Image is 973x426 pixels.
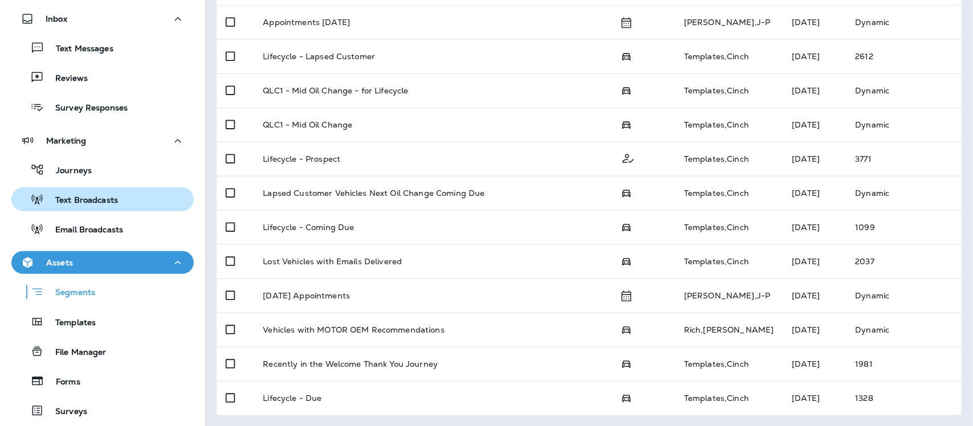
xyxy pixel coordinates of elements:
td: [PERSON_NAME] , J-P [675,5,783,39]
td: Templates , Cinch [675,39,783,73]
td: [DATE] [783,278,846,313]
button: Assets [11,251,194,274]
td: Rich , [PERSON_NAME] [675,313,783,347]
td: 2612 [846,39,962,73]
td: 3771 [846,142,962,176]
button: Templates [11,310,194,334]
p: Recently in the Welcome Thank You Journey [263,359,438,368]
span: Schedule [621,290,632,300]
td: Dynamic [846,5,962,39]
button: Inbox [11,7,194,30]
td: Templates , Cinch [675,210,783,244]
p: Lapsed Customer Vehicles Next Oil Change Coming Due [263,189,485,198]
p: Text Messages [44,44,113,55]
span: Possession [621,324,632,334]
p: Journeys [44,166,92,177]
p: Lifecycle - Lapsed Customer [263,52,375,61]
td: [DATE] [783,210,846,244]
td: [DATE] [783,244,846,278]
td: Templates , Cinch [675,176,783,210]
button: Email Broadcasts [11,217,194,241]
button: Marketing [11,129,194,152]
td: 1328 [846,381,962,415]
p: Surveys [44,407,87,417]
p: Lifecycle - Due [263,394,321,403]
td: [DATE] [783,39,846,73]
td: [DATE] [783,347,846,381]
p: QLC1 - Mid Oil Change - for Lifecycle [263,86,408,95]
td: Templates , Cinch [675,381,783,415]
td: 2037 [846,244,962,278]
td: [DATE] [783,176,846,210]
span: Possession [621,51,632,61]
td: Templates , Cinch [675,244,783,278]
p: Reviews [44,73,88,84]
span: Possession [621,222,632,232]
p: Text Broadcasts [44,195,118,206]
td: 1981 [846,347,962,381]
p: Marketing [46,136,86,145]
td: Dynamic [846,278,962,313]
td: Templates , Cinch [675,73,783,108]
button: Text Messages [11,36,194,60]
td: Dynamic [846,313,962,347]
p: Vehicles with MOTOR OEM Recommendations [263,325,444,334]
td: [DATE] [783,5,846,39]
p: QLC1 - Mid Oil Change [263,120,352,129]
span: Schedule [621,17,632,27]
p: Templates [44,318,96,329]
td: Dynamic [846,108,962,142]
td: Templates , Cinch [675,142,783,176]
td: [PERSON_NAME] , J-P [675,278,783,313]
td: 1099 [846,210,962,244]
td: [DATE] [783,108,846,142]
p: Forms [44,377,80,388]
span: Customer Only [621,153,636,163]
p: Lifecycle - Prospect [263,154,340,163]
p: Inbox [46,14,67,23]
button: Reviews [11,65,194,89]
span: Possession [621,392,632,403]
button: Survey Responses [11,95,194,119]
button: Surveys [11,399,194,423]
td: Templates , Cinch [675,108,783,142]
button: Journeys [11,158,194,182]
p: Email Broadcasts [44,225,123,236]
span: Possession [621,358,632,368]
span: Possession [621,187,632,198]
p: Assets [46,258,73,267]
td: [DATE] [783,381,846,415]
button: Text Broadcasts [11,187,194,211]
p: Survey Responses [44,103,128,114]
p: File Manager [44,347,107,358]
td: [DATE] [783,313,846,347]
span: Possession [621,256,632,266]
p: Appointments [DATE] [263,18,350,27]
button: Forms [11,369,194,393]
td: Dynamic [846,176,962,210]
span: Possession [621,119,632,129]
td: Templates , Cinch [675,347,783,381]
p: Segments [44,288,95,299]
td: [DATE] [783,73,846,108]
td: Dynamic [846,73,962,108]
td: [DATE] [783,142,846,176]
p: Lost Vehicles with Emails Delivered [263,257,402,266]
p: [DATE] Appointments [263,291,350,300]
span: Possession [621,85,632,95]
button: File Manager [11,339,194,363]
button: Segments [11,280,194,304]
p: Lifecycle - Coming Due [263,223,354,232]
